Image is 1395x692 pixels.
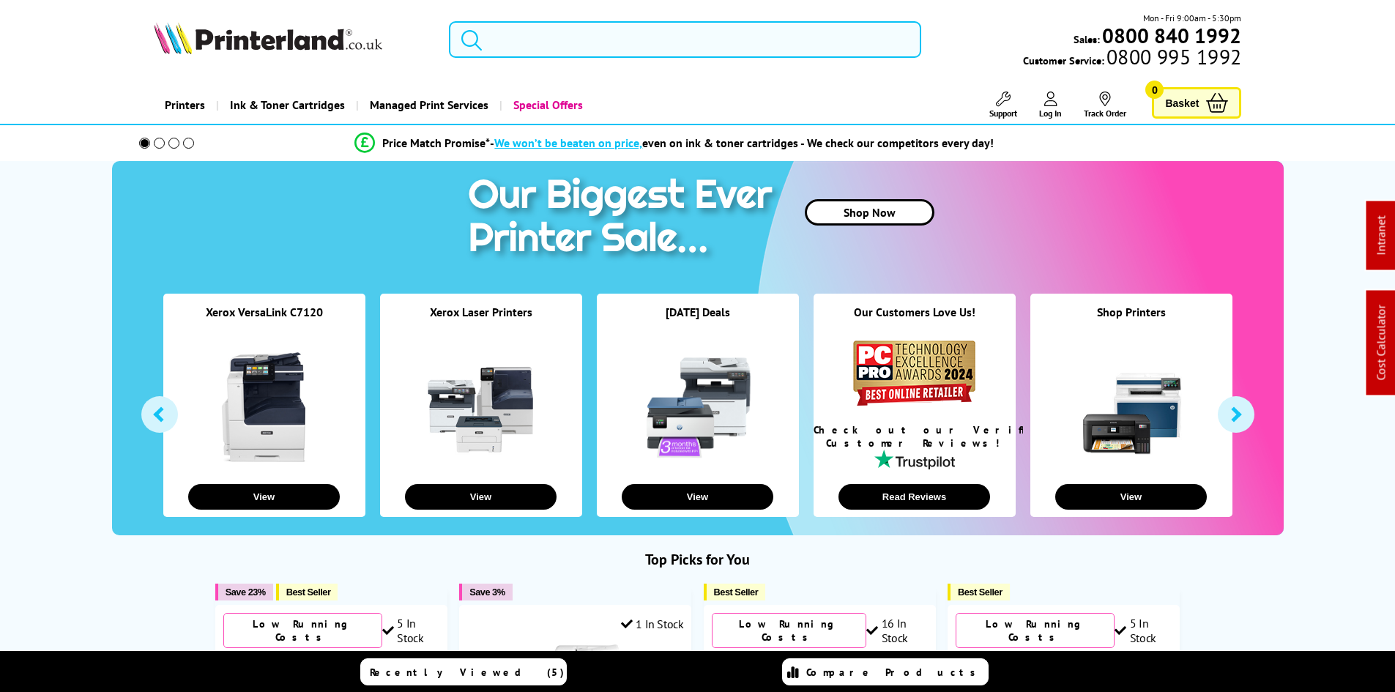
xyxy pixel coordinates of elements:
[1374,216,1388,256] a: Intranet
[215,584,273,600] button: Save 23%
[154,86,216,124] a: Printers
[1055,484,1207,510] button: View
[1145,81,1164,99] span: 0
[956,613,1115,648] div: Low Running Costs
[1104,50,1241,64] span: 0800 995 1992
[405,484,557,510] button: View
[1074,32,1100,46] span: Sales:
[154,22,431,57] a: Printerland Logo
[1039,92,1062,119] a: Log In
[866,616,928,645] div: 16 In Stock
[597,305,799,338] div: [DATE] Deals
[226,587,266,598] span: Save 23%
[806,666,983,679] span: Compare Products
[621,617,684,631] div: 1 In Stock
[714,587,759,598] span: Best Seller
[782,658,989,685] a: Compare Products
[1030,305,1232,338] div: Shop Printers
[814,423,1016,450] div: Check out our Verified Customer Reviews!
[461,161,787,276] img: printer sale
[494,135,642,150] span: We won’t be beaten on price,
[1084,92,1126,119] a: Track Order
[704,584,766,600] button: Best Seller
[1039,108,1062,119] span: Log In
[1374,305,1388,381] a: Cost Calculator
[499,86,594,124] a: Special Offers
[223,613,382,648] div: Low Running Costs
[469,587,505,598] span: Save 3%
[382,135,490,150] span: Price Match Promise*
[370,666,565,679] span: Recently Viewed (5)
[188,484,340,510] button: View
[206,305,323,319] a: Xerox VersaLink C7120
[1023,50,1241,67] span: Customer Service:
[1102,22,1241,49] b: 0800 840 1992
[230,86,345,124] span: Ink & Toner Cartridges
[805,199,934,226] a: Shop Now
[276,584,338,600] button: Best Seller
[1143,11,1241,25] span: Mon - Fri 9:00am - 5:30pm
[989,92,1017,119] a: Support
[958,587,1002,598] span: Best Seller
[989,108,1017,119] span: Support
[712,613,867,648] div: Low Running Costs
[382,616,439,645] div: 5 In Stock
[622,484,773,510] button: View
[459,584,512,600] button: Save 3%
[360,658,567,685] a: Recently Viewed (5)
[1152,87,1241,119] a: Basket 0
[838,484,990,510] button: Read Reviews
[119,130,1230,156] li: modal_Promise
[490,135,994,150] div: - even on ink & toner cartridges - We check our competitors every day!
[286,587,331,598] span: Best Seller
[1100,29,1241,42] a: 0800 840 1992
[430,305,532,319] a: Xerox Laser Printers
[356,86,499,124] a: Managed Print Services
[216,86,356,124] a: Ink & Toner Cartridges
[154,22,382,54] img: Printerland Logo
[1165,93,1199,113] span: Basket
[948,584,1010,600] button: Best Seller
[1115,616,1172,645] div: 5 In Stock
[814,305,1016,338] div: Our Customers Love Us!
